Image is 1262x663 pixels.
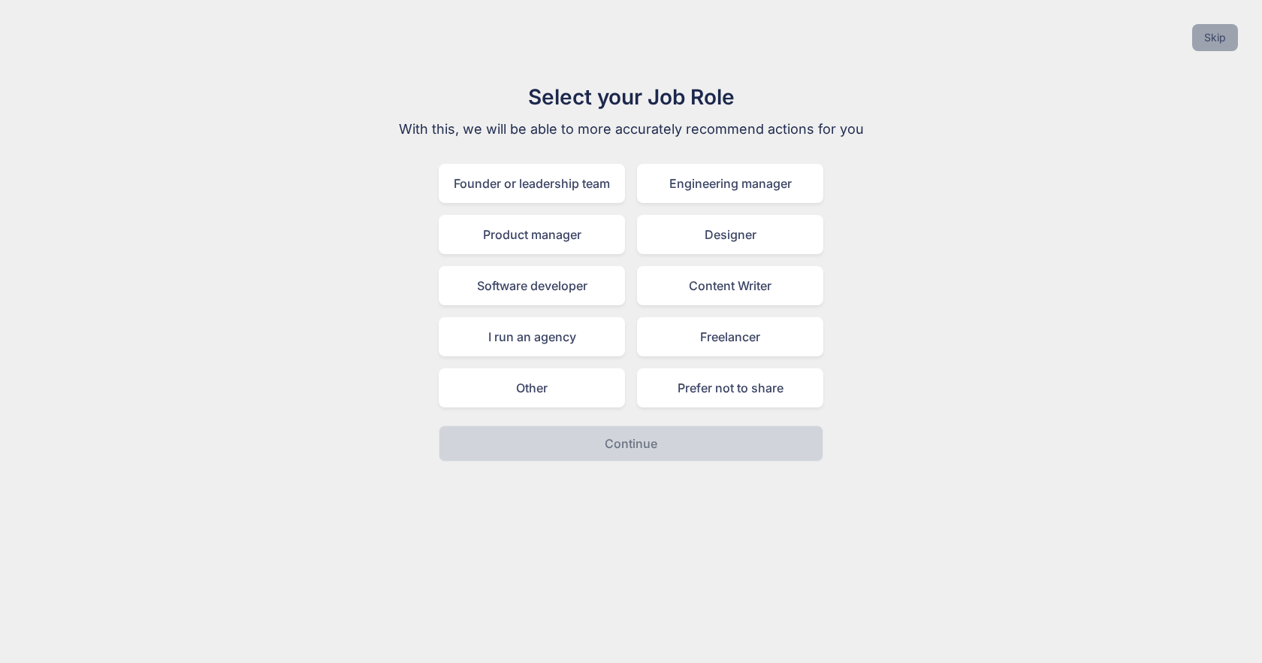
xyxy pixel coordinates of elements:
[637,317,823,356] div: Freelancer
[637,368,823,407] div: Prefer not to share
[439,368,625,407] div: Other
[1192,24,1238,51] button: Skip
[439,164,625,203] div: Founder or leadership team
[605,434,657,453] p: Continue
[637,164,823,203] div: Engineering manager
[439,317,625,356] div: I run an agency
[439,215,625,254] div: Product manager
[439,425,823,462] button: Continue
[637,215,823,254] div: Designer
[439,266,625,305] div: Software developer
[379,81,883,113] h1: Select your Job Role
[637,266,823,305] div: Content Writer
[379,119,883,140] p: With this, we will be able to more accurately recommend actions for you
